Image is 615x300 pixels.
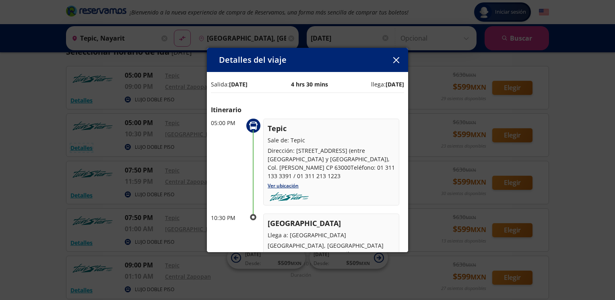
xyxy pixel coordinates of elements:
[268,192,311,201] img: turistar-lujo.png
[268,136,395,144] p: Sale de: Tepic
[268,218,395,229] p: [GEOGRAPHIC_DATA]
[268,146,395,180] p: Dirección: [STREET_ADDRESS] (entre [GEOGRAPHIC_DATA] y [GEOGRAPHIC_DATA]), Col. [PERSON_NAME] CP ...
[229,80,248,88] b: [DATE]
[386,80,404,88] b: [DATE]
[219,54,287,66] p: Detalles del viaje
[268,231,395,239] p: Llega a: [GEOGRAPHIC_DATA]
[268,182,299,189] a: Ver ubicación
[211,105,404,115] p: Itinerario
[268,123,395,134] p: Tepic
[268,241,395,267] p: [GEOGRAPHIC_DATA], [GEOGRAPHIC_DATA][PERSON_NAME], Carretera Libre a Zapotlanejo SN, 45500.
[291,80,328,88] p: 4 hrs 30 mins
[211,214,243,222] p: 10:30 PM
[371,80,404,88] p: llega:
[211,80,248,88] p: Salida:
[211,119,243,127] p: 05:00 PM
